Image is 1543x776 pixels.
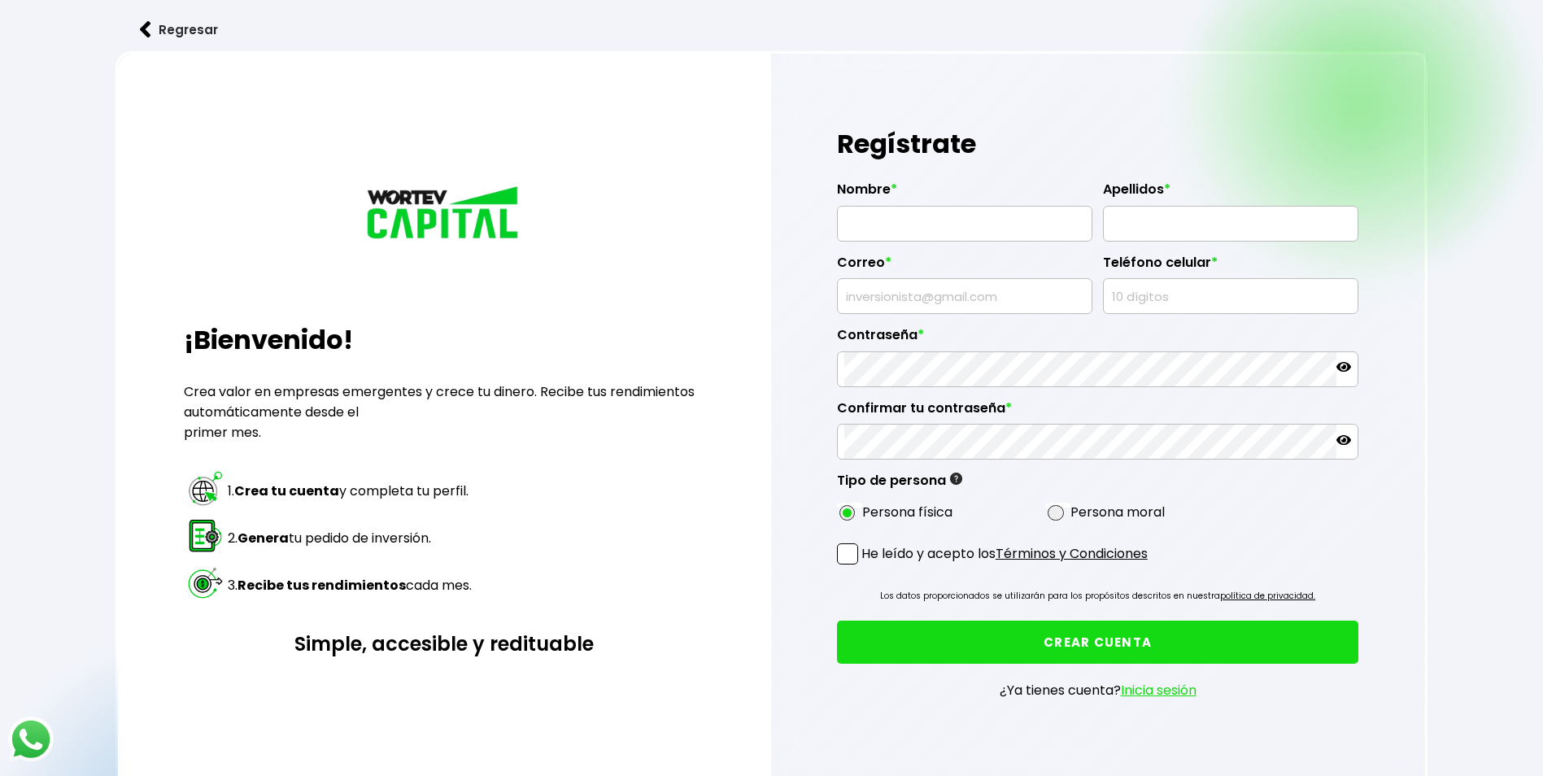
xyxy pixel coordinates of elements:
[950,473,962,485] img: gfR76cHglkPwleuBLjWdxeZVvX9Wp6JBDmjRYY8JYDQn16A2ICN00zLTgIroGa6qie5tIuWH7V3AapTKqzv+oMZsGfMUqL5JM...
[837,255,1092,279] label: Correo
[880,588,1315,604] p: Los datos proporcionados se utilizarán para los propósitos descritos en nuestra
[238,576,406,595] strong: Recibe tus rendimientos
[184,320,706,360] h2: ¡Bienvenido!
[1220,590,1315,602] a: política de privacidad.
[186,469,224,508] img: paso 1
[861,543,1148,564] p: He leído y acepto los
[186,517,224,555] img: paso 2
[184,630,706,658] h3: Simple, accesible y redituable
[837,473,962,497] label: Tipo de persona
[844,279,1085,313] input: inversionista@gmail.com
[862,502,952,522] label: Persona física
[837,181,1092,206] label: Nombre
[1103,181,1358,206] label: Apellidos
[238,529,289,547] strong: Genera
[116,8,242,51] button: Regresar
[837,120,1359,168] h1: Regístrate
[1121,681,1196,700] a: Inicia sesión
[227,563,473,608] td: 3. cada mes.
[8,717,54,762] img: logos_whatsapp-icon.242b2217.svg
[996,544,1148,563] a: Términos y Condiciones
[1070,502,1165,522] label: Persona moral
[363,184,525,244] img: logo_wortev_capital
[186,564,224,602] img: paso 3
[1103,255,1358,279] label: Teléfono celular
[1000,680,1196,700] p: ¿Ya tienes cuenta?
[837,621,1359,664] button: CREAR CUENTA
[140,21,151,38] img: flecha izquierda
[837,327,1359,351] label: Contraseña
[234,482,339,500] strong: Crea tu cuenta
[116,8,1427,51] a: flecha izquierdaRegresar
[227,469,473,514] td: 1. y completa tu perfil.
[837,400,1359,425] label: Confirmar tu contraseña
[227,516,473,561] td: 2. tu pedido de inversión.
[184,381,706,442] p: Crea valor en empresas emergentes y crece tu dinero. Recibe tus rendimientos automáticamente desd...
[1110,279,1351,313] input: 10 dígitos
